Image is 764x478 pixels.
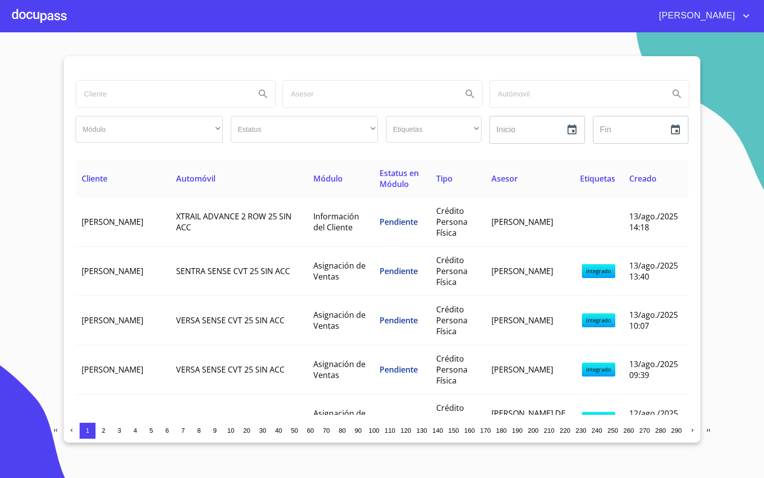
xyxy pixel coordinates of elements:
span: 270 [639,427,650,434]
span: VERSA ADVANCE MT 25 SIN ACC [176,413,294,424]
span: [PERSON_NAME] [82,315,143,326]
button: 270 [637,423,653,439]
span: 170 [480,427,490,434]
span: 8 [197,427,200,434]
span: VERSA SENSE CVT 25 SIN ACC [176,315,285,326]
span: 2 [101,427,105,434]
span: integrado [582,313,615,327]
button: 160 [462,423,477,439]
button: 20 [239,423,255,439]
span: 220 [560,427,570,434]
span: Creado [629,173,657,184]
span: 70 [323,427,330,434]
button: 140 [430,423,446,439]
button: 250 [605,423,621,439]
input: search [76,81,247,107]
span: Cliente [82,173,107,184]
span: 210 [544,427,554,434]
span: VERSA SENSE CVT 25 SIN ACC [176,364,285,375]
button: 280 [653,423,668,439]
span: 200 [528,427,538,434]
button: 260 [621,423,637,439]
button: 80 [334,423,350,439]
span: Crédito Persona Física [436,353,468,386]
button: Search [665,82,689,106]
span: 1 [86,427,89,434]
button: 240 [589,423,605,439]
button: 70 [318,423,334,439]
span: Crédito Persona Física [436,402,468,435]
span: Asignación de Ventas [313,260,366,282]
span: Información del Cliente [313,211,359,233]
span: 13/ago./2025 09:39 [629,359,678,381]
button: Search [251,82,275,106]
span: Asignación de Ventas [313,359,366,381]
span: 4 [133,427,137,434]
span: [PERSON_NAME] [491,216,553,227]
span: Tipo [436,173,453,184]
span: 100 [369,427,379,434]
button: 120 [398,423,414,439]
span: 13/ago./2025 13:40 [629,260,678,282]
button: 6 [159,423,175,439]
span: 50 [291,427,298,434]
span: 30 [259,427,266,434]
span: Pendiente [380,266,418,277]
button: 30 [255,423,271,439]
button: 5 [143,423,159,439]
span: integrado [582,412,615,426]
span: Asesor [491,173,518,184]
span: [PERSON_NAME] DE [PERSON_NAME] [491,408,566,430]
button: 230 [573,423,589,439]
span: Crédito Persona Física [436,205,468,238]
span: Módulo [313,173,343,184]
span: 60 [307,427,314,434]
span: 5 [149,427,153,434]
span: Asignación de Ventas [313,408,366,430]
span: integrado [582,363,615,377]
span: [PERSON_NAME] [82,364,143,375]
span: 7 [181,427,185,434]
button: 150 [446,423,462,439]
button: 130 [414,423,430,439]
span: 20 [243,427,250,434]
button: 190 [509,423,525,439]
span: 3 [117,427,121,434]
button: 200 [525,423,541,439]
span: [PERSON_NAME] [82,216,143,227]
span: [PERSON_NAME] [491,364,553,375]
button: 3 [111,423,127,439]
span: Asignación de Ventas [313,309,366,331]
button: 8 [191,423,207,439]
span: 250 [607,427,618,434]
button: 40 [271,423,286,439]
span: 180 [496,427,506,434]
button: 90 [350,423,366,439]
span: [PERSON_NAME] [82,413,143,424]
button: 170 [477,423,493,439]
span: 12/ago./2025 20:31 [629,408,678,430]
span: [PERSON_NAME] [82,266,143,277]
button: 7 [175,423,191,439]
span: 40 [275,427,282,434]
button: 210 [541,423,557,439]
div: ​ [386,116,481,143]
span: 230 [575,427,586,434]
span: integrado [582,264,615,278]
button: 290 [668,423,684,439]
span: 90 [355,427,362,434]
button: 220 [557,423,573,439]
span: [PERSON_NAME] [491,266,553,277]
button: 60 [302,423,318,439]
button: 1 [80,423,95,439]
span: XTRAIL ADVANCE 2 ROW 25 SIN ACC [176,211,291,233]
button: 110 [382,423,398,439]
span: 13/ago./2025 14:18 [629,211,678,233]
span: 160 [464,427,475,434]
span: Crédito Persona Física [436,255,468,287]
span: Crédito Persona Física [436,304,468,337]
button: 50 [286,423,302,439]
span: 190 [512,427,522,434]
button: 180 [493,423,509,439]
span: Pendiente [380,364,418,375]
